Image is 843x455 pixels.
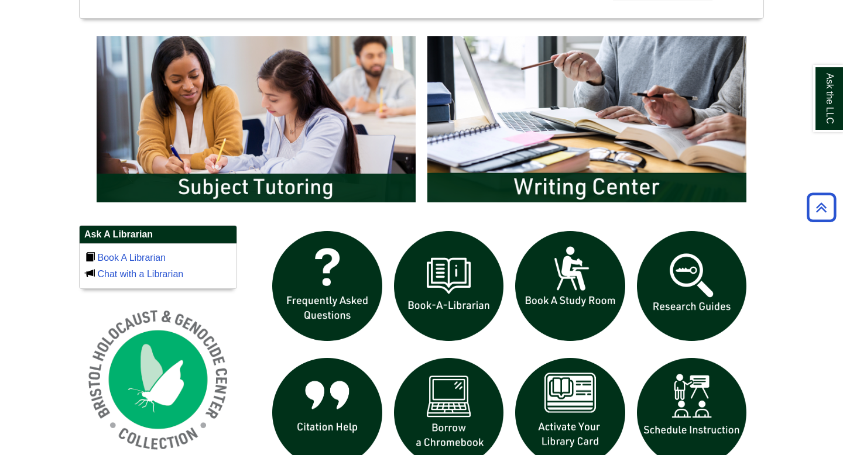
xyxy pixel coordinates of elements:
img: Writing Center Information [421,30,752,208]
h2: Ask A Librarian [80,226,237,244]
a: Chat with a Librarian [97,269,183,279]
img: Book a Librarian icon links to book a librarian web page [388,225,510,347]
a: Book A Librarian [97,253,166,263]
img: book a study room icon links to book a study room web page [509,225,631,347]
img: Research Guides icon links to research guides web page [631,225,753,347]
div: slideshow [91,30,752,213]
img: Subject Tutoring Information [91,30,421,208]
img: frequently asked questions [266,225,388,347]
a: Back to Top [803,199,840,215]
